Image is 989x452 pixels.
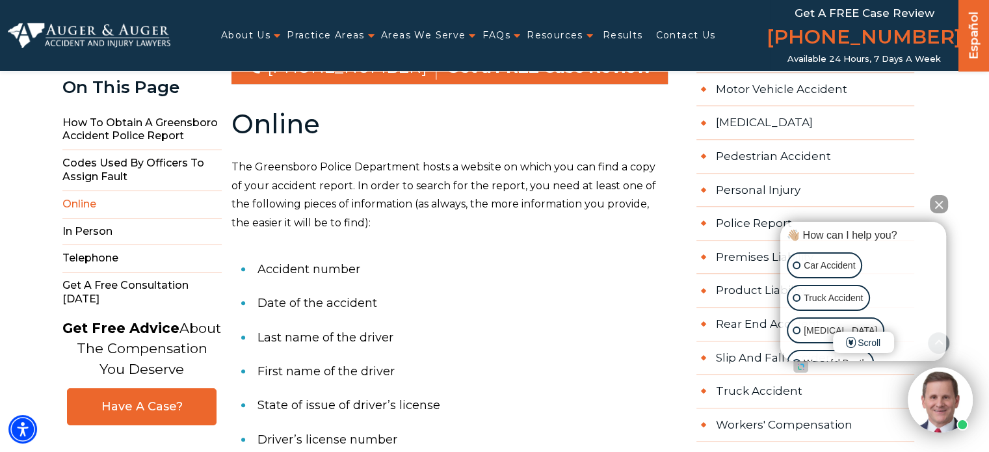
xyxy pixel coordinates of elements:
p: Car Accident [804,258,855,274]
span: Accident number [257,262,360,276]
a: Contact Us [655,22,715,49]
a: [MEDICAL_DATA] [696,106,914,140]
span: State of issue of driver’s license [257,398,440,412]
span: Last name of the driver [257,330,393,345]
a: Areas We Serve [381,22,466,49]
span: How to Obtain a Greensboro Accident Police Report [62,110,222,151]
div: On This Page [62,78,222,97]
span: Driver’s license number [257,432,397,447]
a: Personal Injury [696,174,914,207]
a: Pedestrian Accident [696,140,914,174]
span: Online [62,191,222,219]
div: 👋🏼 How can I help you? [784,228,943,243]
img: Auger & Auger Accident and Injury Lawyers Logo [8,23,170,47]
span: The Greensboro Police Department hosts a website on which you can find a copy of your accident re... [231,161,656,229]
span: In Person [62,219,222,246]
span: Available 24 Hours, 7 Days a Week [787,54,941,64]
a: About Us [221,22,270,49]
a: Results [603,22,643,49]
a: Motor Vehicle Accident [696,73,914,107]
a: Resources [527,22,583,49]
p: [MEDICAL_DATA] [804,323,877,339]
a: Rear End Accident [696,308,914,341]
span: Date of the accident [257,296,377,310]
span: Telephone [62,245,222,273]
img: Intaker widget Avatar [908,367,973,432]
a: Practice Areas [287,22,365,49]
a: Open intaker chat [793,361,808,373]
strong: Get Free Advice [62,320,179,336]
a: [PHONE_NUMBER] [767,23,962,54]
p: Wrongful Death [804,355,867,371]
a: Slip And Fall Accident [696,341,914,375]
a: Product Liability [696,274,914,308]
div: Accessibility Menu [8,415,37,444]
a: Workers' Compensation [696,408,914,442]
a: Police Report [696,207,914,241]
a: Truck Accident [696,375,914,408]
b: Online [231,108,320,140]
button: Close Intaker Chat Widget [930,195,948,213]
a: Have A Case? [67,388,217,425]
a: FAQs [482,22,510,49]
span: Have A Case? [81,399,203,414]
span: Get a Free Consultation [DATE] [62,273,222,313]
p: Truck Accident [804,290,863,306]
a: Premises Liability [696,241,914,274]
span: First name of the driver [257,364,395,379]
span: Get a FREE Case Review [795,7,934,20]
span: Scroll [833,332,894,353]
span: Codes Used By Officers to Assign Fault [62,150,222,191]
p: About The Compensation You Deserve [62,318,221,380]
